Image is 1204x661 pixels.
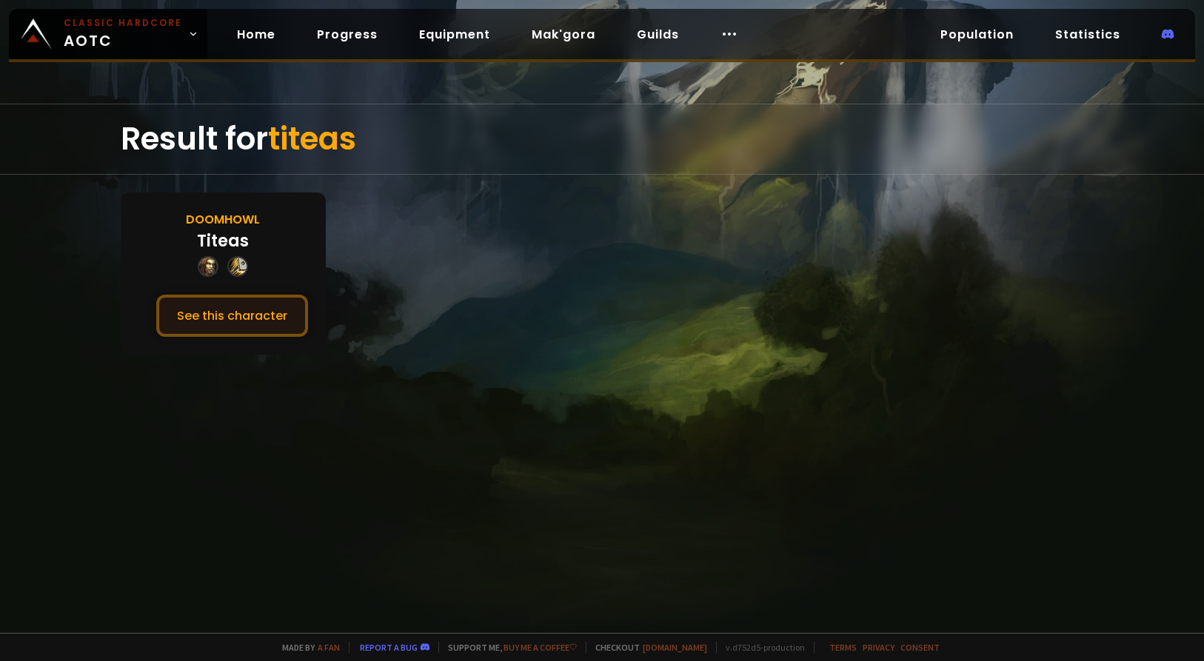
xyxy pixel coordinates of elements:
[929,19,1026,50] a: Population
[829,642,857,653] a: Terms
[273,642,340,653] span: Made by
[186,210,260,229] div: Doomhowl
[225,19,287,50] a: Home
[586,642,707,653] span: Checkout
[625,19,691,50] a: Guilds
[520,19,607,50] a: Mak'gora
[156,295,308,337] button: See this character
[305,19,389,50] a: Progress
[121,104,1084,174] div: Result for
[1043,19,1132,50] a: Statistics
[900,642,940,653] a: Consent
[407,19,502,50] a: Equipment
[64,16,182,52] span: AOTC
[64,16,182,30] small: Classic Hardcore
[716,642,805,653] span: v. d752d5 - production
[863,642,894,653] a: Privacy
[643,642,707,653] a: [DOMAIN_NAME]
[438,642,577,653] span: Support me,
[268,117,356,161] span: titeas
[360,642,418,653] a: Report a bug
[504,642,577,653] a: Buy me a coffee
[9,9,207,59] a: Classic HardcoreAOTC
[197,229,249,253] div: Titeas
[318,642,340,653] a: a fan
